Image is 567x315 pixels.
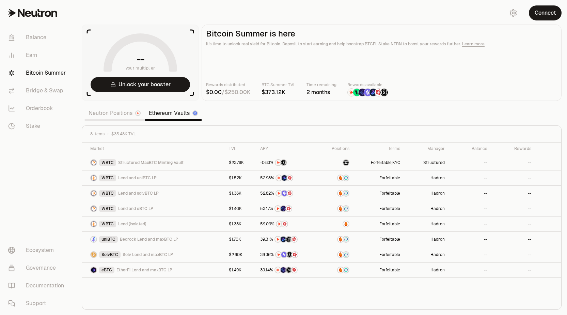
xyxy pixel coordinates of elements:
[82,232,225,247] a: uniBTC LogouniBTCBedrock Lend and maxBTC LP
[379,267,400,273] button: Forfeitable
[343,160,349,165] img: maxBTC
[343,237,349,242] img: Supervault
[353,262,404,277] a: Forfeitable
[404,247,449,262] a: Hadron
[491,155,536,170] a: --
[82,216,225,231] a: WBTC LogoWBTCLend (Isolated)
[126,65,155,72] span: your multiplier
[82,186,225,201] a: WBTC LogoWBTCLend and solvBTC LP
[225,232,256,247] a: $1.70K
[319,201,354,216] a: AmberSupervault
[99,251,121,258] div: SolvBTC
[256,201,319,216] a: NTRNEtherFi PointsMars Fragments
[91,267,96,273] img: eBTC Logo
[282,221,287,227] img: Mars Fragments
[343,252,349,257] img: Supervault
[91,237,96,242] img: uniBTC Logo
[491,216,536,231] a: --
[193,111,197,115] img: Ethereum Logo
[3,259,74,277] a: Governance
[277,221,282,227] img: NTRN
[404,262,449,277] a: Hadron
[3,117,74,135] a: Stake
[282,191,287,196] img: Solv Points
[319,186,354,201] a: AmberSupervault
[256,216,319,231] a: NTRNMars Fragments
[379,237,400,242] button: Forfeitable
[338,206,343,211] img: Amber
[118,191,159,196] span: Lend and solvBTC LP
[323,236,350,243] button: AmberSupervault
[82,155,225,170] a: WBTC LogoWBTCStructured MaxBTC Minting Vault
[282,175,287,181] img: Bedrock Diamonds
[379,252,400,257] button: Forfeitable
[91,160,96,165] img: WBTC Logo
[111,131,136,137] span: $35.48K TVL
[359,89,366,96] img: EtherFi Points
[347,81,388,88] p: Rewards available
[364,89,372,96] img: Solv Points
[281,252,287,257] img: Solv Points
[3,241,74,259] a: Ecosystem
[276,191,282,196] img: NTRN
[91,175,96,181] img: WBTC Logo
[99,190,116,197] div: WBTC
[123,252,173,257] span: Solv Lend and maxBTC LP
[404,232,449,247] a: Hadron
[319,216,354,231] a: Amber
[281,267,286,273] img: EtherFi Points
[3,64,74,82] a: Bitcoin Summer
[3,295,74,312] a: Support
[206,88,251,96] div: /
[379,221,400,227] button: Forfeitable
[449,247,491,262] a: --
[118,160,184,165] span: Structured MaxBTC Minting Vault
[462,41,485,47] a: Learn more
[323,267,350,273] button: AmberSupervault
[348,89,355,96] img: NTRN
[206,41,557,47] p: It's time to unlock real yield for Bitcoin. Deposit to start earning and help boostrap BTCFi. Sta...
[491,262,536,277] a: --
[353,201,404,216] a: Forfeitable
[91,191,96,196] img: WBTC Logo
[343,206,349,211] img: Supervault
[225,201,256,216] a: $1.40K
[260,159,315,166] button: NTRNStructured Points
[491,201,536,216] a: --
[281,206,286,211] img: EtherFi Points
[256,170,319,185] a: NTRNBedrock DiamondsMars Fragments
[260,205,315,212] button: NTRNEtherFi PointsMars Fragments
[404,186,449,201] a: Hadron
[99,236,118,243] div: uniBTC
[404,201,449,216] a: Hadron
[529,5,562,20] button: Connect
[225,247,256,262] a: $2.90K
[262,81,296,88] p: BTC Summer TVL
[323,159,350,166] button: maxBTC
[260,236,315,243] button: NTRNBedrock DiamondsStructured PointsMars Fragments
[319,232,354,247] a: AmberSupervault
[353,89,361,96] img: Lombard Lux
[323,190,350,197] button: AmberSupervault
[491,247,536,262] a: --
[392,160,400,165] button: KYC
[99,221,116,227] div: WBTC
[379,191,400,196] button: Forfeitable
[449,201,491,216] a: --
[229,146,252,151] div: TVL
[91,206,96,211] img: WBTC Logo
[343,221,349,227] img: Amber
[276,175,282,181] img: NTRN
[371,160,400,165] span: ,
[260,251,315,258] button: NTRNSolv PointsStructured PointsMars Fragments
[292,252,298,257] img: Mars Fragments
[120,237,178,242] span: Bedrock Lend and maxBTC LP
[287,191,293,196] img: Mars Fragments
[319,262,354,277] a: AmberSupervault
[358,146,400,151] div: Terms
[225,216,256,231] a: $1.33K
[353,247,404,262] a: Forfeitable
[91,252,96,257] img: SolvBTC Logo
[256,232,319,247] a: NTRNBedrock DiamondsStructured PointsMars Fragments
[3,100,74,117] a: Orderbook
